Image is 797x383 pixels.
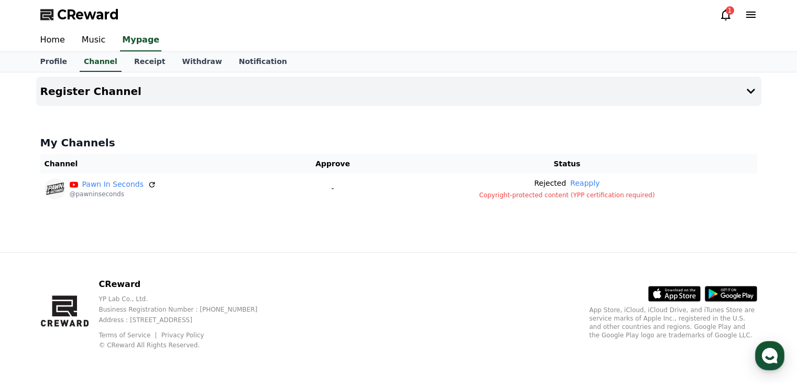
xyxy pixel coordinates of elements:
[99,305,274,314] p: Business Registration Number : [PHONE_NUMBER]
[126,52,174,72] a: Receipt
[73,29,114,51] a: Music
[40,135,757,150] h4: My Channels
[534,178,566,189] p: Rejected
[589,306,757,339] p: App Store, iCloud, iCloud Drive, and iTunes Store are service marks of Apple Inc., registered in ...
[80,52,122,72] a: Channel
[99,278,274,291] p: CReward
[36,77,761,106] button: Register Channel
[99,295,274,303] p: YP Lab Co., Ltd.
[99,332,158,339] a: Terms of Service
[40,86,141,97] h4: Register Channel
[173,52,230,72] a: Withdraw
[99,316,274,324] p: Address : [STREET_ADDRESS]
[40,154,289,174] th: Channel
[381,191,753,199] p: Copyright-protected content (YPP certification required)
[32,29,73,51] a: Home
[719,8,732,21] a: 1
[70,190,156,198] p: @pawninseconds
[726,6,734,15] div: 1
[40,6,119,23] a: CReward
[292,183,373,194] p: -
[570,178,599,189] button: Reapply
[161,332,204,339] a: Privacy Policy
[377,154,757,174] th: Status
[57,6,119,23] span: CReward
[231,52,296,72] a: Notification
[288,154,377,174] th: Approve
[82,179,144,190] a: Pawn In Seconds
[120,29,161,51] a: Mypage
[45,178,65,199] img: Pawn In Seconds
[32,52,75,72] a: Profile
[99,341,274,349] p: © CReward All Rights Reserved.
